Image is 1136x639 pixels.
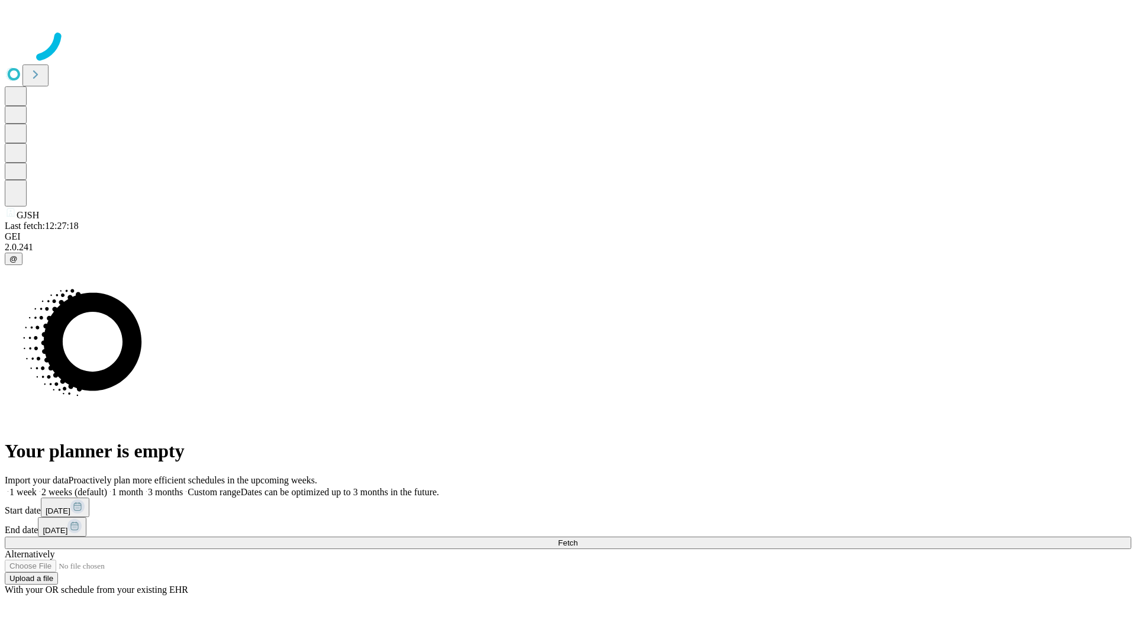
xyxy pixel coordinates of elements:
[9,487,37,497] span: 1 week
[5,572,58,585] button: Upload a file
[148,487,183,497] span: 3 months
[69,475,317,485] span: Proactively plan more efficient schedules in the upcoming weeks.
[41,487,107,497] span: 2 weeks (default)
[5,585,188,595] span: With your OR schedule from your existing EHR
[41,498,89,517] button: [DATE]
[241,487,439,497] span: Dates can be optimized up to 3 months in the future.
[9,254,18,263] span: @
[17,210,39,220] span: GJSH
[43,526,67,535] span: [DATE]
[46,506,70,515] span: [DATE]
[5,231,1131,242] div: GEI
[5,242,1131,253] div: 2.0.241
[188,487,240,497] span: Custom range
[5,549,54,559] span: Alternatively
[558,538,577,547] span: Fetch
[5,221,79,231] span: Last fetch: 12:27:18
[5,517,1131,537] div: End date
[5,253,22,265] button: @
[38,517,86,537] button: [DATE]
[112,487,143,497] span: 1 month
[5,537,1131,549] button: Fetch
[5,475,69,485] span: Import your data
[5,498,1131,517] div: Start date
[5,440,1131,462] h1: Your planner is empty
